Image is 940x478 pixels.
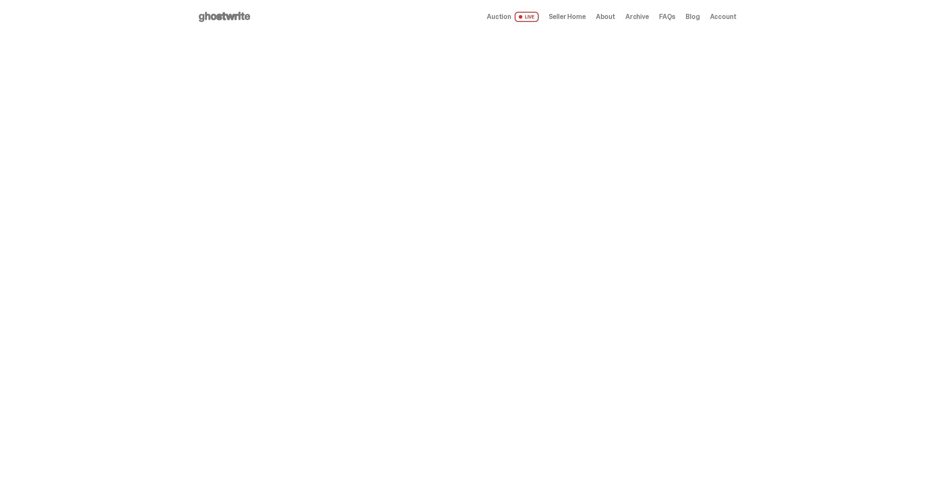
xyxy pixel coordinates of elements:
span: LIVE [515,12,539,22]
a: Account [710,13,737,20]
a: Blog [686,13,700,20]
a: Archive [625,13,649,20]
span: Auction [487,13,511,20]
a: Auction LIVE [487,12,538,22]
a: About [596,13,615,20]
a: FAQs [659,13,676,20]
a: Seller Home [549,13,586,20]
